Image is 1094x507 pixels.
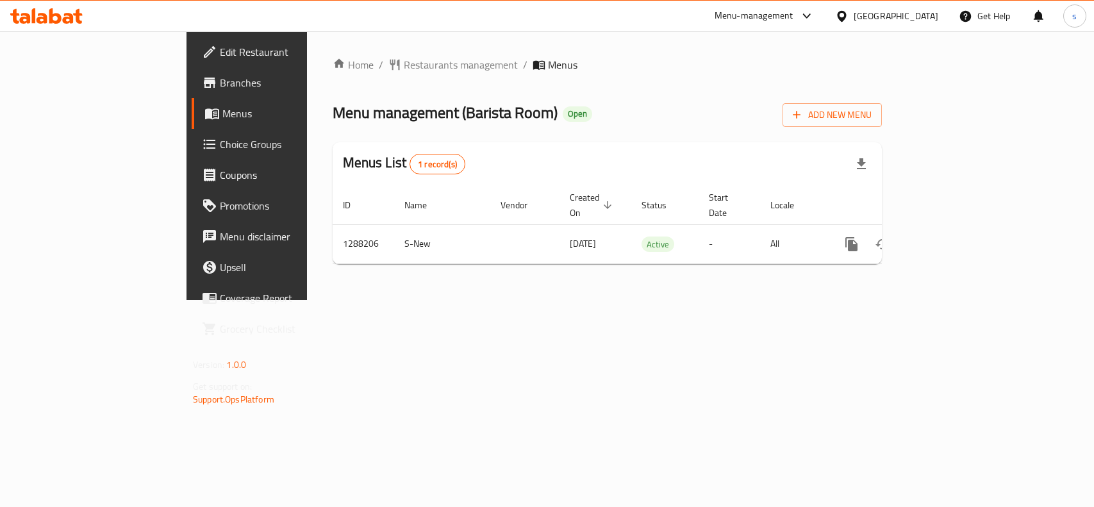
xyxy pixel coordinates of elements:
[192,67,369,98] a: Branches
[836,229,867,260] button: more
[220,44,359,60] span: Edit Restaurant
[192,160,369,190] a: Coupons
[192,283,369,313] a: Coverage Report
[410,158,465,170] span: 1 record(s)
[333,98,558,127] span: Menu management ( Barista Room )
[220,321,359,337] span: Grocery Checklist
[760,224,826,263] td: All
[388,57,518,72] a: Restaurants management
[226,356,246,373] span: 1.0.0
[192,98,369,129] a: Menus
[222,106,359,121] span: Menus
[193,356,224,373] span: Version:
[501,197,544,213] span: Vendor
[333,186,970,264] table: enhanced table
[846,149,877,179] div: Export file
[404,197,443,213] span: Name
[854,9,938,23] div: [GEOGRAPHIC_DATA]
[867,229,898,260] button: Change Status
[563,108,592,119] span: Open
[220,290,359,306] span: Coverage Report
[523,57,527,72] li: /
[642,197,683,213] span: Status
[404,57,518,72] span: Restaurants management
[826,186,970,225] th: Actions
[699,224,760,263] td: -
[343,153,465,174] h2: Menus List
[193,391,274,408] a: Support.OpsPlatform
[192,313,369,344] a: Grocery Checklist
[410,154,465,174] div: Total records count
[709,190,745,220] span: Start Date
[192,221,369,252] a: Menu disclaimer
[192,37,369,67] a: Edit Restaurant
[220,167,359,183] span: Coupons
[642,237,674,252] span: Active
[548,57,577,72] span: Menus
[220,198,359,213] span: Promotions
[220,137,359,152] span: Choice Groups
[220,260,359,275] span: Upsell
[770,197,811,213] span: Locale
[220,75,359,90] span: Branches
[563,106,592,122] div: Open
[1072,9,1077,23] span: s
[394,224,490,263] td: S-New
[793,107,872,123] span: Add New Menu
[220,229,359,244] span: Menu disclaimer
[192,190,369,221] a: Promotions
[192,129,369,160] a: Choice Groups
[715,8,793,24] div: Menu-management
[570,235,596,252] span: [DATE]
[193,378,252,395] span: Get support on:
[343,197,367,213] span: ID
[192,252,369,283] a: Upsell
[379,57,383,72] li: /
[783,103,882,127] button: Add New Menu
[333,57,882,72] nav: breadcrumb
[570,190,616,220] span: Created On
